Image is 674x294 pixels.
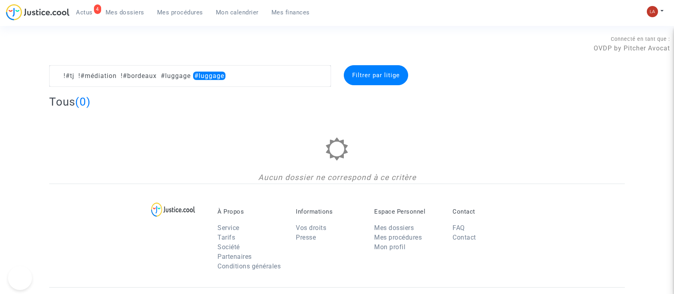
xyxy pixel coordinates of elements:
[217,243,240,251] a: Société
[106,9,144,16] span: Mes dossiers
[209,6,265,18] a: Mon calendrier
[453,234,476,241] a: Contact
[217,234,235,241] a: Tarifs
[99,6,151,18] a: Mes dossiers
[217,262,281,270] a: Conditions générales
[8,266,32,290] iframe: Help Scout Beacon - Open
[296,234,316,241] a: Presse
[70,6,99,18] a: 4Actus
[374,234,422,241] a: Mes procédures
[94,4,101,14] div: 4
[217,208,284,215] p: À Propos
[151,202,195,217] img: logo-lg.svg
[49,172,625,184] div: Aucun dossier ne correspond à ce critère
[296,208,362,215] p: Informations
[76,9,93,16] span: Actus
[296,224,326,232] a: Vos droits
[217,224,239,232] a: Service
[611,36,670,42] span: Connecté en tant que :
[75,95,91,108] span: (0)
[217,253,252,260] a: Partenaires
[352,72,400,79] span: Filtrer par litige
[151,6,209,18] a: Mes procédures
[647,6,658,17] img: 3f9b7d9779f7b0ffc2b90d026f0682a9
[216,9,259,16] span: Mon calendrier
[374,224,414,232] a: Mes dossiers
[374,208,441,215] p: Espace Personnel
[6,4,70,20] img: jc-logo.svg
[157,9,203,16] span: Mes procédures
[49,95,75,108] span: Tous
[265,6,316,18] a: Mes finances
[453,224,465,232] a: FAQ
[453,208,519,215] p: Contact
[271,9,310,16] span: Mes finances
[374,243,405,251] a: Mon profil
